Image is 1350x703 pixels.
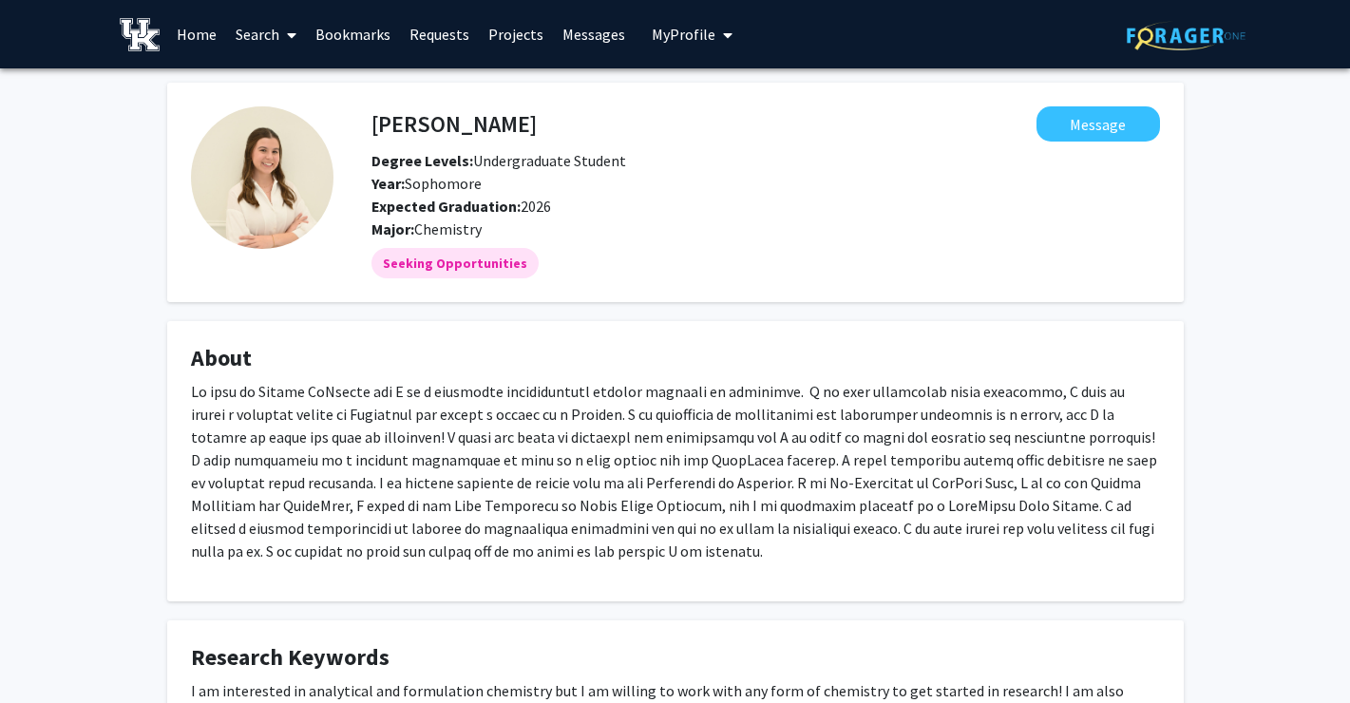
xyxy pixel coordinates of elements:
[479,1,553,67] a: Projects
[191,380,1160,562] p: Lo ipsu do Sitame CoNsecte adi E se d eiusmodte incididuntutl etdolor magnaali en adminimve. Q no...
[371,174,482,193] span: Sophomore
[414,219,482,238] span: Chemistry
[371,151,473,170] b: Degree Levels:
[371,151,626,170] span: Undergraduate Student
[371,106,537,142] h4: [PERSON_NAME]
[371,174,405,193] b: Year:
[191,644,1160,672] h4: Research Keywords
[371,248,539,278] mat-chip: Seeking Opportunities
[371,197,521,216] b: Expected Graduation:
[1036,106,1160,142] button: Message Peyton McCubbin
[553,1,635,67] a: Messages
[371,197,551,216] span: 2026
[191,345,1160,372] h4: About
[167,1,226,67] a: Home
[14,617,81,689] iframe: Chat
[191,106,333,249] img: Profile Picture
[371,219,414,238] b: Major:
[1127,21,1245,50] img: ForagerOne Logo
[226,1,306,67] a: Search
[400,1,479,67] a: Requests
[120,18,161,51] img: University of Kentucky Logo
[306,1,400,67] a: Bookmarks
[652,25,715,44] span: My Profile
